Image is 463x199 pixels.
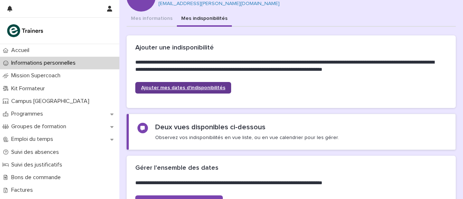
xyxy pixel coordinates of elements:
p: Groupes de formation [8,123,72,130]
p: Accueil [8,47,35,54]
img: K0CqGN7SDeD6s4JG8KQk [6,23,46,38]
p: Programmes [8,111,49,117]
p: Kit Formateur [8,85,51,92]
h2: Gérer l'ensemble des dates [135,164,218,172]
h2: Deux vues disponibles ci-dessous [155,123,266,131]
button: Mes informations [127,12,177,27]
p: Campus [GEOGRAPHIC_DATA] [8,98,95,105]
p: Emploi du temps [8,136,59,143]
a: Ajouter mes dates d'indisponibilités [135,82,231,94]
p: Informations personnelles [8,60,81,66]
p: Suivi des justificatifs [8,161,68,168]
p: Bons de commande [8,174,67,181]
h2: Ajouter une indisponibilité [135,44,214,52]
a: [EMAIL_ADDRESS][PERSON_NAME][DOMAIN_NAME] [158,1,280,6]
span: Ajouter mes dates d'indisponibilités [141,85,225,90]
p: Mission Supercoach [8,72,66,79]
p: Factures [8,187,39,194]
p: Suivi des absences [8,149,65,156]
button: Mes indisponibilités [177,12,232,27]
p: Observez vos indisponibilités en vue liste, ou en vue calendrier pour les gérer. [155,134,339,141]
